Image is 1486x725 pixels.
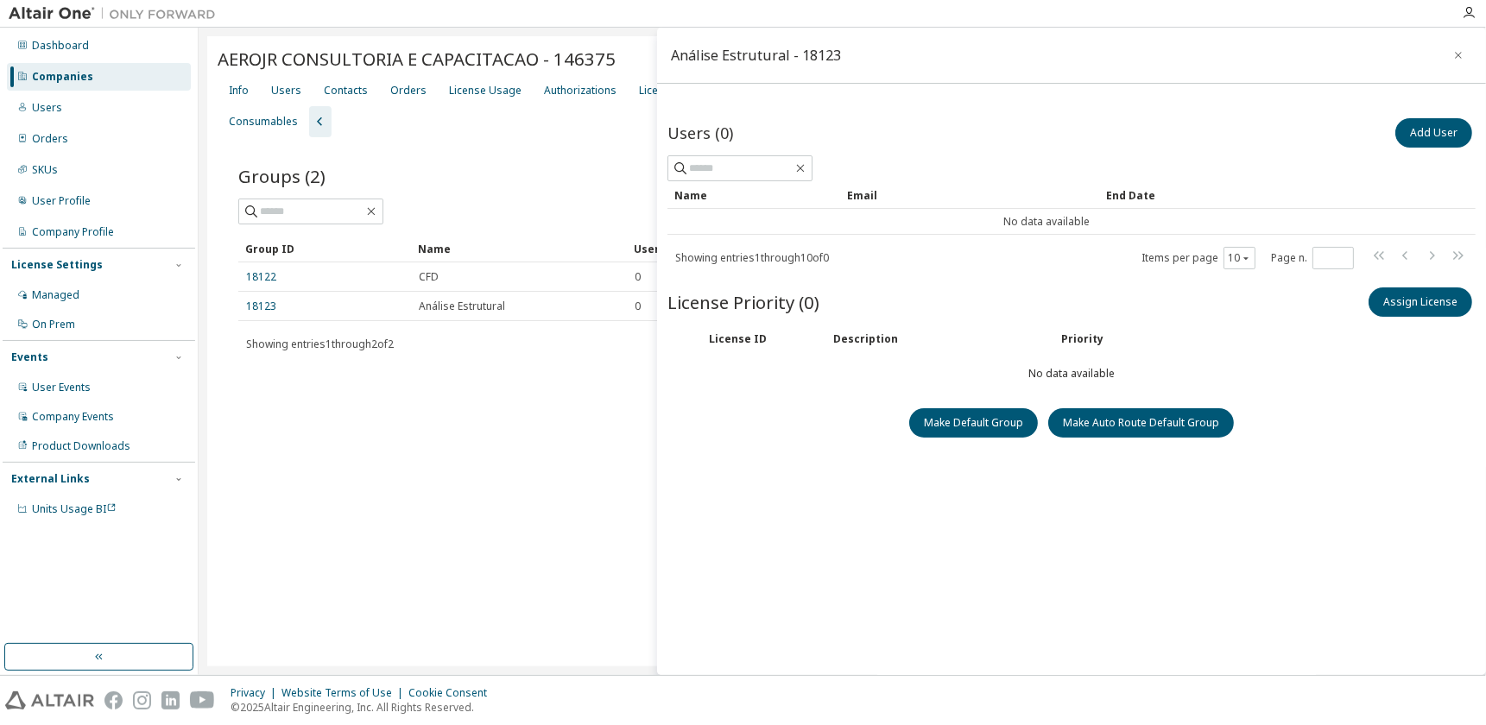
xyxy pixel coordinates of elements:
div: Orders [32,132,68,146]
div: No data available [667,115,1476,695]
div: Authorizations [544,84,617,98]
span: Análise Estrutural [419,299,505,313]
a: 18122 [246,270,276,284]
button: Make Default Group [909,408,1038,438]
div: End Date [1106,181,1419,209]
img: Altair One [9,5,224,22]
div: Website Terms of Use [281,686,408,700]
div: SKUs [32,163,58,177]
div: Contacts [324,84,368,98]
div: Users [32,101,62,115]
div: Description [833,332,1040,346]
div: Info [229,84,249,98]
div: License ID [709,332,813,346]
div: Users [271,84,301,98]
div: Managed [32,288,79,302]
img: instagram.svg [133,691,151,709]
button: 10 [1228,251,1251,265]
span: AEROJR CONSULTORIA E CAPACITACAO - 146375 [218,47,616,71]
span: Showing entries 1 through 10 of 0 [675,250,829,265]
span: 0 [635,270,641,284]
div: User Events [32,381,91,394]
img: linkedin.svg [161,691,180,709]
div: Orders [390,84,427,98]
button: Assign License [1369,287,1472,317]
div: Dashboard [32,39,89,53]
td: No data available [667,209,1426,235]
div: License Usage [449,84,522,98]
span: Items per page [1141,247,1255,269]
div: License Settings [11,258,103,272]
div: User Profile [32,194,91,208]
img: youtube.svg [190,691,215,709]
div: Cookie Consent [408,686,497,700]
button: Add User [1395,118,1472,148]
span: Showing entries 1 through 2 of 2 [246,337,394,351]
div: Group ID [245,235,404,262]
img: facebook.svg [104,691,123,709]
div: Company Profile [32,225,114,239]
div: Privacy [231,686,281,700]
div: Name [418,235,620,262]
div: Users [634,235,1398,262]
span: Units Usage BI [32,501,117,516]
a: 18123 [246,299,276,313]
span: License Priority (0) [667,290,819,314]
span: Groups (2) [238,164,326,188]
div: Company Events [32,410,114,424]
div: Consumables [229,115,298,129]
div: Product Downloads [32,439,130,453]
div: License Priority [639,84,714,98]
div: Name [674,181,833,209]
img: altair_logo.svg [5,691,94,709]
div: Análise Estrutural - 18123 [671,48,841,62]
span: 0 [635,299,641,313]
span: Page n. [1271,247,1354,269]
span: Users (0) [667,123,733,143]
div: Companies [32,70,93,84]
p: © 2025 Altair Engineering, Inc. All Rights Reserved. [231,700,497,715]
div: Email [847,181,1092,209]
span: CFD [419,270,439,284]
div: Events [11,350,48,364]
div: External Links [11,472,90,486]
button: Make Auto Route Default Group [1048,408,1234,438]
div: Priority [1061,332,1103,346]
div: On Prem [32,318,75,331]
